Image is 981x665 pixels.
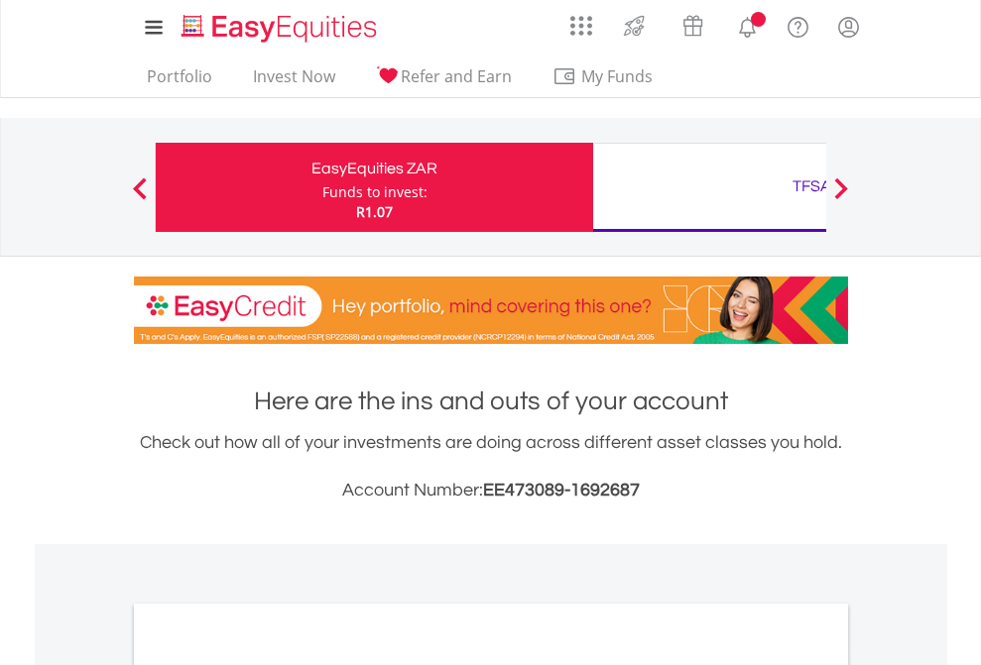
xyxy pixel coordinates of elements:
a: AppsGrid [557,5,605,37]
h1: Here are the ins and outs of your account [134,384,848,419]
div: EasyEquities ZAR [168,155,581,182]
img: thrive-v2.svg [618,10,651,42]
span: My Funds [552,63,682,89]
span: R1.07 [356,202,393,221]
img: vouchers-v2.svg [676,10,709,42]
a: My Profile [823,5,874,49]
span: EE473089-1692687 [483,481,640,499]
img: EasyEquities_Logo.png [178,12,385,45]
h3: Account Number: [134,477,848,504]
a: Home page [174,5,385,45]
a: FAQ's and Support [773,5,823,45]
img: EasyCredit Promotion Banner [134,277,848,344]
span: Refer and Earn [401,65,512,87]
a: Invest Now [245,66,343,97]
div: Check out how all of your investments are doing across different asset classes you hold. [134,429,848,504]
a: Notifications [722,5,773,45]
a: Vouchers [664,5,722,42]
a: Portfolio [139,66,220,97]
div: Funds to invest: [322,182,428,202]
button: Previous [120,187,160,207]
img: grid-menu-icon.svg [570,15,592,37]
button: Next [821,187,861,207]
a: Refer and Earn [368,66,520,97]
